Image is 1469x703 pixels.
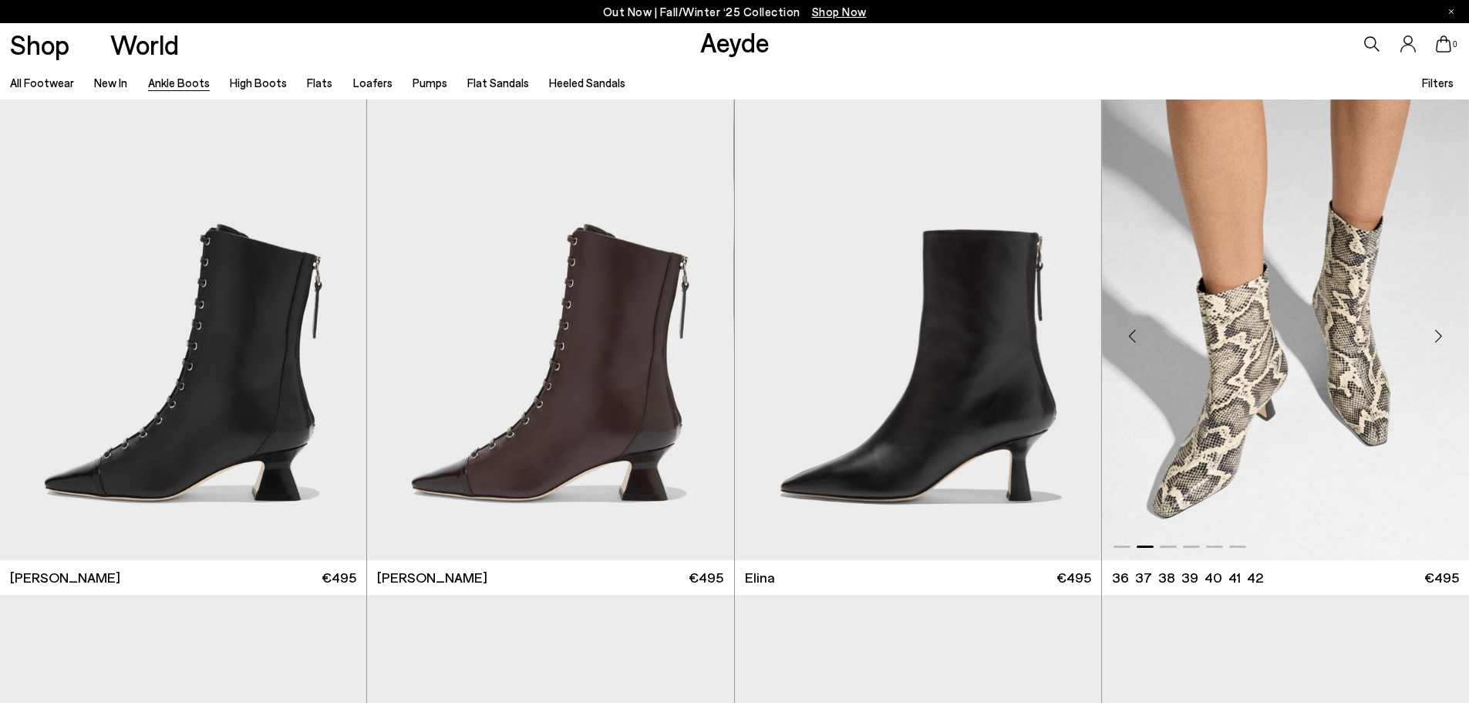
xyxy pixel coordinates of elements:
div: 2 / 6 [1102,100,1469,560]
a: Heeled Sandals [549,76,625,90]
a: Loafers [353,76,393,90]
div: 1 / 6 [735,100,1101,560]
li: 40 [1205,568,1222,587]
img: Gwen Lace-Up Boots [733,100,1100,560]
div: 2 / 6 [733,100,1100,560]
li: 36 [1112,568,1129,587]
span: €495 [1056,568,1091,587]
span: [PERSON_NAME] [377,568,487,587]
a: Ankle Boots [148,76,210,90]
div: Previous slide [1110,313,1156,360]
img: Gwen Lace-Up Boots [366,100,733,560]
a: Flat Sandals [467,76,529,90]
div: 1 / 6 [367,100,733,560]
a: High Boots [230,76,287,90]
a: World [110,31,179,58]
a: [PERSON_NAME] €495 [367,560,733,595]
span: Elina [745,568,775,587]
a: 6 / 6 1 / 6 2 / 6 3 / 6 4 / 6 5 / 6 6 / 6 1 / 6 Next slide Previous slide [367,100,733,560]
p: Out Now | Fall/Winter ‘25 Collection [603,2,867,22]
img: Elina Ankle Boots [1101,100,1467,560]
span: €495 [1424,568,1459,587]
a: 6 / 6 1 / 6 2 / 6 3 / 6 4 / 6 5 / 6 6 / 6 1 / 6 Next slide Previous slide [735,100,1101,560]
a: 0 [1436,35,1451,52]
img: Elina Ankle Boots [1102,100,1469,560]
li: 37 [1135,568,1152,587]
a: Next slide Previous slide [1102,100,1469,560]
span: 0 [1451,40,1459,49]
div: 2 / 6 [366,100,733,560]
a: Shop [10,31,69,58]
li: 41 [1228,568,1241,587]
a: 36 37 38 39 40 41 42 €495 [1102,560,1469,595]
span: €495 [689,568,723,587]
span: Navigate to /collections/new-in [812,5,867,19]
a: All Footwear [10,76,74,90]
a: Pumps [413,76,447,90]
div: Next slide [1415,313,1461,360]
li: 42 [1247,568,1263,587]
div: 2 / 6 [1101,100,1467,560]
a: Aeyde [700,25,770,58]
span: [PERSON_NAME] [10,568,120,587]
li: 38 [1158,568,1175,587]
li: 39 [1181,568,1198,587]
span: Filters [1422,76,1454,90]
a: Flats [307,76,332,90]
span: €495 [322,568,356,587]
ul: variant [1112,568,1258,587]
a: New In [94,76,127,90]
img: Elina Ankle Boots [735,100,1101,560]
a: Elina €495 [735,560,1101,595]
img: Gwen Lace-Up Boots [367,100,733,560]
